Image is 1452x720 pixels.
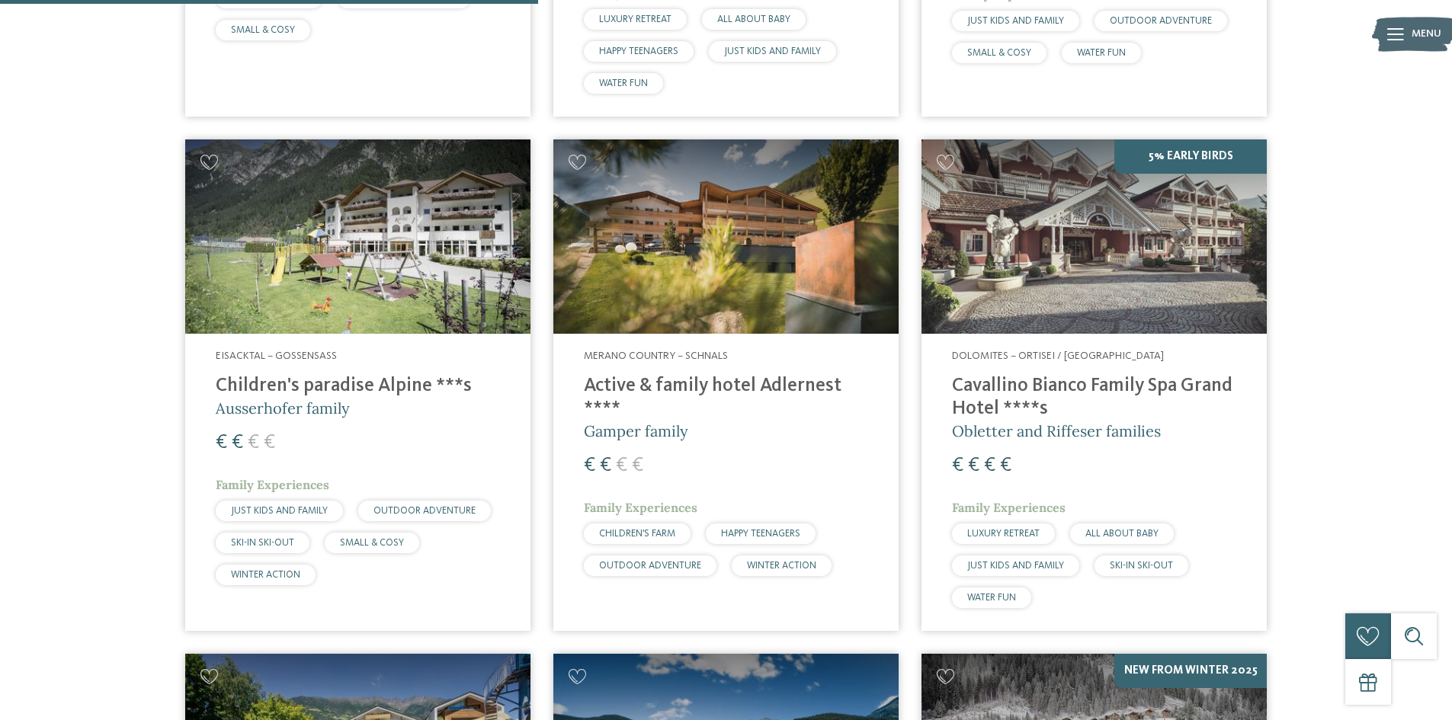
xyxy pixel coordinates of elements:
[248,433,259,453] font: €
[984,456,995,475] font: €
[553,139,899,334] img: Active & family hotel Adlernest ****
[1000,456,1011,475] font: €
[216,433,227,453] font: €
[216,398,350,418] font: Ausserhofer family
[952,421,1161,440] font: Obletter and Riffeser families
[216,477,329,492] font: Family Experiences
[231,506,328,516] font: JUST KIDS AND FAMILY
[340,538,404,548] font: SMALL & COSY
[968,456,979,475] font: €
[599,529,675,539] font: CHILDREN'S FARM
[717,14,790,24] font: ALL ABOUT BABY
[967,561,1064,571] font: JUST KIDS AND FAMILY
[952,350,1164,361] font: Dolomites – Ortisei / [GEOGRAPHIC_DATA]
[721,529,800,539] font: HAPPY TEENAGERS
[584,376,841,418] font: Active & family hotel Adlernest ****
[584,456,595,475] font: €
[373,506,476,516] font: OUTDOOR ADVENTURE
[553,139,899,631] a: Looking for family hotels? Here you will find the best! Merano Country – Schnals Active & family ...
[600,456,611,475] font: €
[1110,561,1173,571] font: SKI-IN SKI-OUT
[967,529,1040,539] font: LUXURY RETREAT
[599,78,648,88] font: WATER FUN
[584,350,728,361] font: Merano Country – Schnals
[264,433,275,453] font: €
[216,376,472,395] font: Children's paradise Alpine ***s
[922,139,1267,631] a: Looking for family hotels? Here you will find the best! 5% Early Birds Dolomites – Ortisei / [GEO...
[922,139,1267,334] img: Family Spa Grand Hotel Cavallino Bianco ****s
[1110,16,1212,26] font: OUTDOOR ADVENTURE
[231,538,294,548] font: SKI-IN SKI-OUT
[616,456,627,475] font: €
[967,16,1064,26] font: JUST KIDS AND FAMILY
[747,561,816,571] font: WINTER ACTION
[952,456,963,475] font: €
[599,14,672,24] font: LUXURY RETREAT
[1077,48,1126,58] font: WATER FUN
[185,139,530,631] a: Looking for family hotels? Here you will find the best! Eisacktal – Gossensass Children's paradis...
[185,139,530,334] img: Children's paradise Alpine ***s
[232,433,243,453] font: €
[231,25,295,35] font: SMALL & COSY
[967,593,1016,603] font: WATER FUN
[952,500,1066,515] font: Family Experiences
[599,561,701,571] font: OUTDOOR ADVENTURE
[599,46,678,56] font: HAPPY TEENAGERS
[1085,529,1159,539] font: ALL ABOUT BABY
[216,350,337,361] font: Eisacktal – Gossensass
[584,421,688,440] font: Gamper family
[584,500,697,515] font: Family Experiences
[967,48,1031,58] font: SMALL & COSY
[952,376,1232,418] font: Cavallino Bianco Family Spa Grand Hotel ****s
[724,46,821,56] font: JUST KIDS AND FAMILY
[231,570,300,580] font: WINTER ACTION
[632,456,643,475] font: €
